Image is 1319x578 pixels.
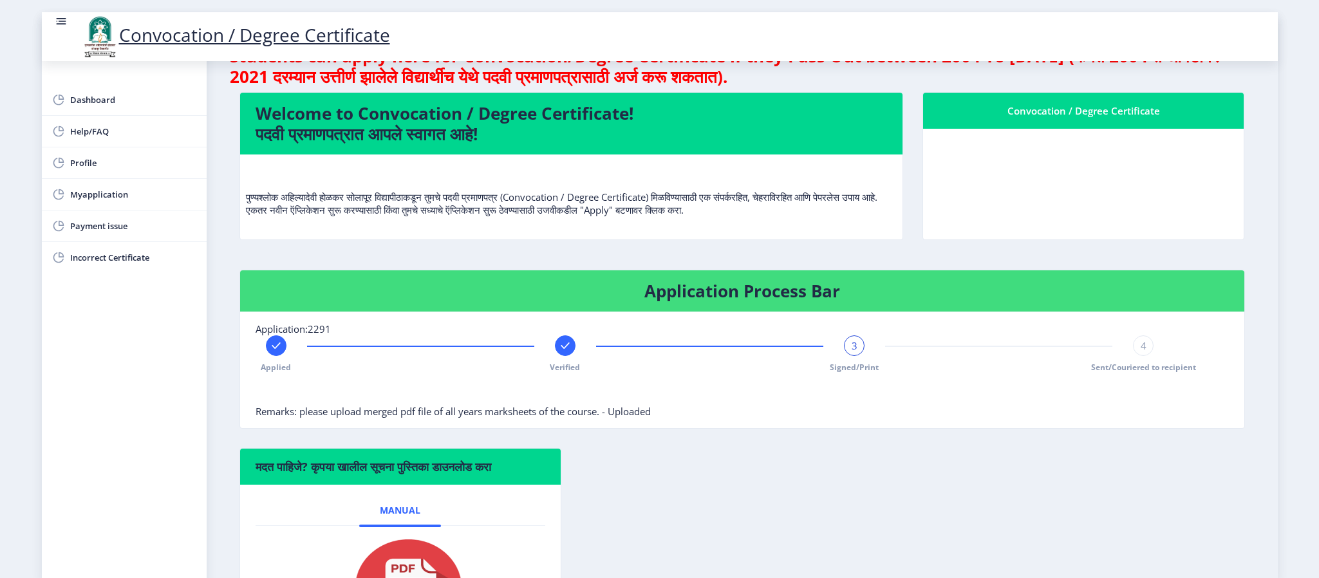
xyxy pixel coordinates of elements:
[70,155,196,171] span: Profile
[1141,339,1146,352] span: 4
[42,179,207,210] a: Myapplication
[1091,362,1196,373] span: Sent/Couriered to recipient
[80,15,119,59] img: logo
[380,505,420,516] span: Manual
[256,281,1229,301] h4: Application Process Bar
[550,362,580,373] span: Verified
[246,165,897,216] p: पुण्यश्लोक अहिल्यादेवी होळकर सोलापूर विद्यापीठाकडून तुमचे पदवी प्रमाणपत्र (Convocation / Degree C...
[70,92,196,107] span: Dashboard
[852,339,857,352] span: 3
[42,210,207,241] a: Payment issue
[42,147,207,178] a: Profile
[256,459,546,474] h6: मदत पाहिजे? कृपया खालील सूचना पुस्तिका डाउनलोड करा
[70,124,196,139] span: Help/FAQ
[256,405,651,418] span: Remarks: please upload merged pdf file of all years marksheets of the course. - Uploaded
[42,242,207,273] a: Incorrect Certificate
[230,46,1255,87] h4: Students can apply here for Convocation/Degree Certificate if they Pass Out between 2004 To [DATE...
[830,362,879,373] span: Signed/Print
[70,250,196,265] span: Incorrect Certificate
[261,362,291,373] span: Applied
[256,103,887,144] h4: Welcome to Convocation / Degree Certificate! पदवी प्रमाणपत्रात आपले स्वागत आहे!
[42,84,207,115] a: Dashboard
[70,218,196,234] span: Payment issue
[939,103,1229,118] div: Convocation / Degree Certificate
[359,495,441,526] a: Manual
[256,322,331,335] span: Application:2291
[70,187,196,202] span: Myapplication
[80,23,390,47] a: Convocation / Degree Certificate
[42,116,207,147] a: Help/FAQ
